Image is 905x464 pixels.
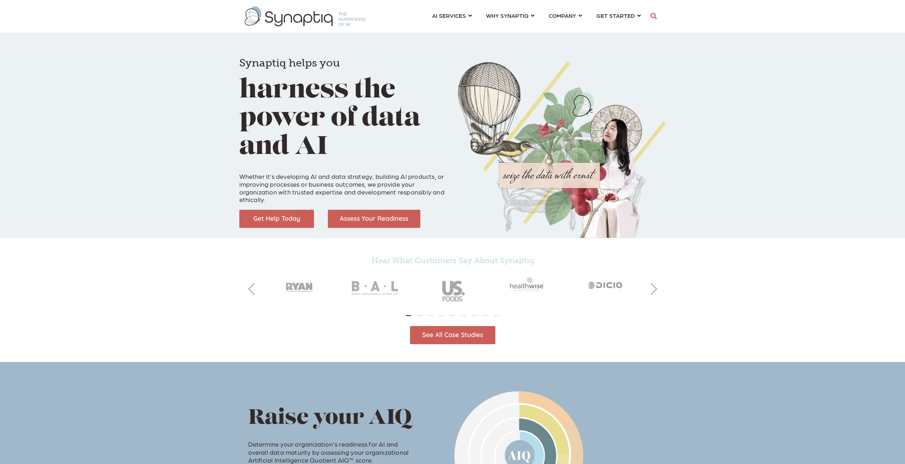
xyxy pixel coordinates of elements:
[425,4,648,29] nav: menu
[414,269,491,309] img: USFoods_gray50
[483,315,488,316] li: Page dot 8
[491,269,568,300] img: Healthwise_gray50
[596,9,641,22] a: GET STARTED
[248,283,260,295] button: Previous
[410,326,495,344] img: See All Case Studies
[328,210,420,228] img: Assess Your Readiness
[428,315,433,316] li: Page dot 3
[549,11,576,20] span: COMPANY
[432,11,466,20] span: AI SERVICES
[458,62,666,239] img: Collage of girl, balloon, bird, and butterfly, with seize the data with ernst text
[239,165,447,203] p: Whether it’s developing AI and data strategy, building AI products, or improving processes or bus...
[406,315,411,316] li: Page dot 1
[568,269,645,300] img: Dicio
[261,256,645,265] h5: Hear What Customers Say About Synaptiq
[432,9,472,22] a: AI SERVICES
[417,315,422,316] li: Page dot 2
[450,315,455,316] li: Page dot 5
[549,9,582,22] a: COMPANY
[337,269,414,309] img: BAL_gray50
[245,6,366,26] img: synaptiq logo-1
[461,315,466,316] li: Page dot 6
[439,315,444,316] li: Page dot 4
[645,283,657,295] button: Next
[486,9,534,22] a: WHY SYNAPTIQ
[239,210,314,228] img: Get Help Today
[239,57,340,69] span: Synaptiq helps you
[261,269,337,300] img: RyanCompanies_gray50_2
[239,46,447,162] h1: harness the power of data and AI
[472,315,477,316] li: Page dot 7
[596,11,635,20] span: GET STARTED
[494,315,499,316] li: Page dot 9
[486,11,528,20] span: WHY SYNAPTIQ
[248,408,412,429] span: Raise your AIQ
